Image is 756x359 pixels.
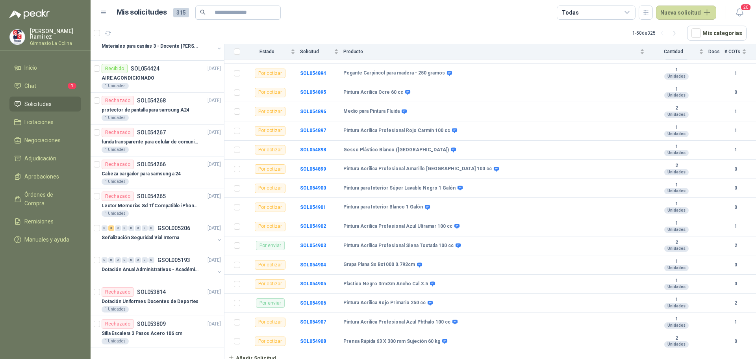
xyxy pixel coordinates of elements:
[343,223,452,230] b: Pintura Acrílica Profesional Azul Ultramar 100 cc
[724,70,747,77] b: 1
[649,125,704,131] b: 1
[256,298,285,308] div: Por enviar
[300,166,326,172] b: SOL054899
[208,257,221,264] p: [DATE]
[724,44,756,60] th: # COTs
[724,49,740,54] span: # COTs
[24,63,37,72] span: Inicio
[300,223,326,229] a: SOL054902
[108,225,114,231] div: 3
[724,108,747,115] b: 1
[9,97,81,112] a: Solicitudes
[724,89,747,96] b: 0
[68,83,76,89] span: 1
[649,44,708,60] th: Cantidad
[102,192,134,201] div: Rechazado
[208,161,221,168] p: [DATE]
[724,184,747,192] b: 0
[664,169,689,175] div: Unidades
[102,128,134,137] div: Rechazado
[724,204,747,211] b: 0
[343,300,426,306] b: Pintura Acrílica Rojo Primario 250 cc
[9,169,81,184] a: Aprobaciones
[649,278,704,284] b: 1
[255,318,285,327] div: Por cotizar
[300,205,326,210] a: SOL054901
[208,320,221,328] p: [DATE]
[300,49,332,54] span: Solicitud
[91,316,224,348] a: RechazadoSOL053809[DATE] Silla Escalera 3 Pasos Acero 106 cm1 Unidades
[255,203,285,212] div: Por cotizar
[102,202,200,210] p: Lector Memorias Sd Tf Compatible iPhone iPad.
[343,147,449,153] b: Gesso Plástico Blanco ([GEOGRAPHIC_DATA])
[300,147,326,153] b: SOL054898
[137,98,166,103] p: SOL054268
[142,225,148,231] div: 0
[102,32,222,57] a: 0 4 0 0 0 0 0 0 GSOL005279[DATE] Materiales para casitas 3 - Docente [PERSON_NAME]
[300,44,343,60] th: Solicitud
[740,4,751,11] span: 20
[137,130,166,135] p: SOL054267
[664,207,689,214] div: Unidades
[157,225,190,231] p: GSOL005206
[343,70,445,76] b: Pegante Carpincol para madera - 250 gramos
[128,225,134,231] div: 0
[9,60,81,75] a: Inicio
[102,266,200,273] p: Dotación Anual Administrativos - Académicos
[102,223,222,249] a: 0 3 0 0 0 0 0 0 GSOL005206[DATE] Señalización Seguridad Vial Interna
[91,284,224,316] a: RechazadoSOL053814[DATE] Dotación Uniformes Docentes de Deportes1 Unidades
[102,115,129,121] div: 1 Unidades
[343,339,440,345] b: Prensa Rápida 63 X 300 mm Sujeción 60 kg
[24,190,74,208] span: Órdenes de Compra
[102,106,189,114] p: protector de pantalla para samsung A24
[300,109,326,114] a: SOL054896
[300,128,326,133] a: SOL054897
[664,112,689,118] div: Unidades
[135,225,141,231] div: 0
[102,147,129,153] div: 1 Unidades
[255,222,285,231] div: Por cotizar
[649,182,704,188] b: 1
[649,144,704,150] b: 1
[300,319,326,325] a: SOL054907
[9,133,81,148] a: Negociaciones
[102,210,129,217] div: 1 Unidades
[300,185,326,191] a: SOL054900
[102,338,129,344] div: 1 Unidades
[649,67,704,73] b: 1
[656,6,716,20] button: Nueva solicitud
[102,96,134,105] div: Rechazado
[9,9,50,19] img: Logo peakr
[300,89,326,95] b: SOL054895
[724,166,747,173] b: 0
[108,257,114,263] div: 0
[664,284,689,290] div: Unidades
[9,187,81,211] a: Órdenes de Compra
[687,26,747,41] button: Mís categorías
[117,7,167,18] h1: Mis solicitudes
[732,6,747,20] button: 20
[300,281,326,286] b: SOL054905
[664,227,689,233] div: Unidades
[343,128,450,134] b: Pintura Acrílica Profesional Rojo Carmín 100 cc
[24,172,59,181] span: Aprobaciones
[102,225,107,231] div: 0
[148,257,154,263] div: 0
[664,150,689,156] div: Unidades
[115,225,121,231] div: 0
[208,65,221,73] p: [DATE]
[245,49,289,54] span: Estado
[208,97,221,104] p: [DATE]
[30,28,81,39] p: [PERSON_NAME] Ramirez
[343,49,638,54] span: Producto
[724,242,747,249] b: 2
[664,92,689,99] div: Unidades
[115,257,121,263] div: 0
[343,204,423,210] b: Pintura para Interior Blanco 1 Galón
[208,225,221,232] p: [DATE]
[102,170,181,178] p: Cabeza cargador para samsung a 24
[24,217,54,226] span: Remisiones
